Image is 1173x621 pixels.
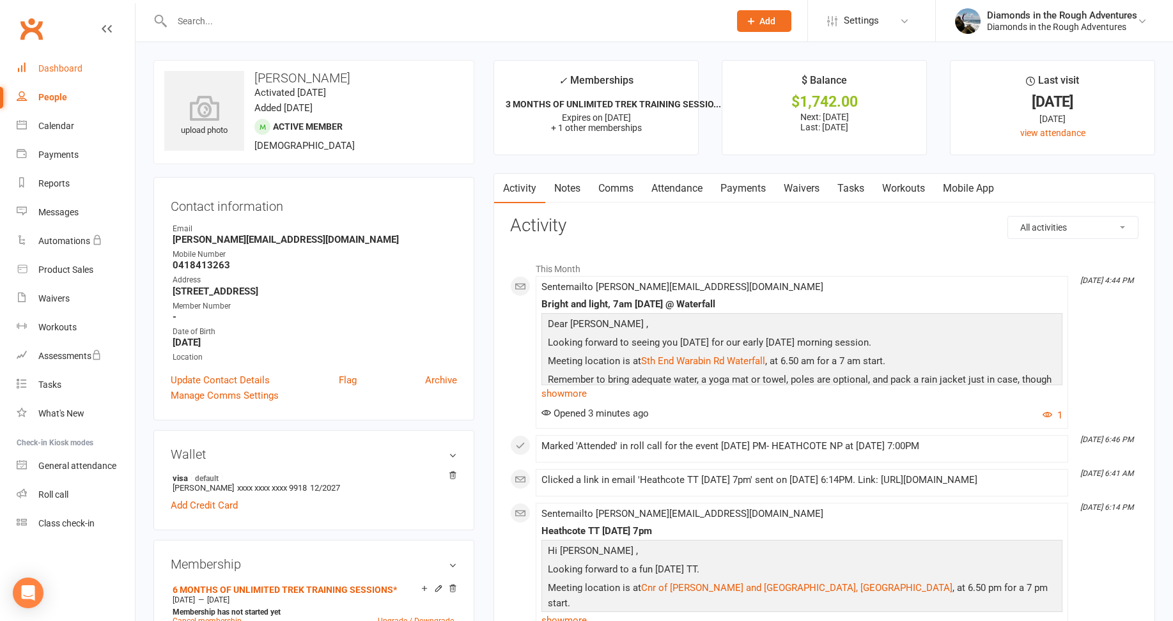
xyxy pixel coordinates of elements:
[168,12,720,30] input: Search...
[38,489,68,500] div: Roll call
[237,483,307,493] span: xxxx xxxx xxxx 9918
[164,71,463,85] h3: [PERSON_NAME]
[1043,408,1062,423] button: 1
[38,92,67,102] div: People
[310,483,340,493] span: 12/2027
[541,281,823,293] span: Sent email to [PERSON_NAME][EMAIL_ADDRESS][DOMAIN_NAME]
[589,174,642,203] a: Comms
[734,95,915,109] div: $1,742.00
[545,174,589,203] a: Notes
[38,408,84,418] div: What's New
[844,6,879,35] span: Settings
[17,452,135,480] a: General attendance kiosk mode
[38,63,82,73] div: Dashboard
[873,174,934,203] a: Workouts
[173,326,457,338] div: Date of Birth
[254,87,326,98] time: Activated [DATE]
[38,264,93,275] div: Product Sales
[171,388,279,403] a: Manage Comms Settings
[17,509,135,538] a: Class kiosk mode
[962,112,1143,126] div: [DATE]
[38,518,95,528] div: Class check-in
[506,99,721,109] strong: 3 MONTHS OF UNLIMITED TREK TRAINING SESSIO...
[38,379,61,390] div: Tasks
[711,174,775,203] a: Payments
[254,140,355,151] span: [DEMOGRAPHIC_DATA]
[17,256,135,284] a: Product Sales
[173,311,457,323] strong: -
[541,441,1062,452] div: Marked 'Attended' in roll call for the event [DATE] PM- HEATHCOTE NP at [DATE] 7:00PM
[494,174,545,203] a: Activity
[962,95,1143,109] div: [DATE]
[38,351,102,361] div: Assessments
[1080,469,1133,478] i: [DATE] 6:41 AM
[13,578,43,608] div: Open Intercom Messenger
[559,72,633,96] div: Memberships
[642,174,711,203] a: Attendance
[545,316,1059,335] p: Dear [PERSON_NAME] ,
[545,372,1059,406] p: Remember to bring adequate water, a yoga mat or towel, poles are optional, and pack a rain jacket...
[759,16,775,26] span: Add
[173,337,457,348] strong: [DATE]
[17,480,135,509] a: Roll call
[1080,435,1133,444] i: [DATE] 6:46 PM
[510,216,1138,236] h3: Activity
[828,174,873,203] a: Tasks
[38,178,70,188] div: Reports
[169,595,457,605] div: —
[171,194,457,213] h3: Contact information
[38,322,77,332] div: Workouts
[551,123,642,133] span: + 1 other memberships
[987,10,1137,21] div: Diamonds in the Rough Adventures
[934,174,1003,203] a: Mobile App
[802,72,847,95] div: $ Balance
[425,372,457,388] a: Archive
[545,562,1059,580] p: Looking forward to a fun [DATE] TT.
[17,342,135,371] a: Assessments
[38,149,79,160] div: Payments
[38,293,70,303] div: Waivers
[17,284,135,313] a: Waivers
[339,372,357,388] a: Flag
[38,236,90,246] div: Automations
[17,141,135,169] a: Payments
[173,259,457,271] strong: 0418413263
[273,121,343,132] span: Active member
[734,112,915,132] p: Next: [DATE] Last: [DATE]
[17,198,135,227] a: Messages
[545,543,1059,562] p: Hi [PERSON_NAME] ,
[1026,72,1079,95] div: Last visit
[541,385,1062,402] a: show more
[562,112,631,123] span: Expires on [DATE]
[541,526,1062,537] div: Heathcote TT [DATE] 7pm
[17,54,135,83] a: Dashboard
[737,10,791,32] button: Add
[1080,276,1133,285] i: [DATE] 4:44 PM
[38,121,74,131] div: Calendar
[541,475,1062,486] div: Clicked a link in email 'Heathcote TT [DATE] 7pm' sent on [DATE] 6:14PM. Link: [URL][DOMAIN_NAME]
[173,585,397,595] a: 6 MONTHS OF UNLIMITED TREK TRAINING SESSIONS*
[541,408,649,419] span: Opened 3 minutes ago
[173,300,457,312] div: Member Number
[641,355,765,367] a: Sth End Warabin Rd Waterfall
[173,608,281,617] strong: Membership has not started yet
[1020,128,1085,138] a: view attendance
[173,286,457,297] strong: [STREET_ADDRESS]
[955,8,981,34] img: thumb_image1543975352.png
[173,595,195,604] span: [DATE]
[173,274,457,286] div: Address
[191,473,222,483] span: default
[17,371,135,399] a: Tasks
[987,21,1137,33] div: Diamonds in the Rough Adventures
[173,234,457,245] strong: [PERSON_NAME][EMAIL_ADDRESS][DOMAIN_NAME]
[559,75,567,87] i: ✓
[641,582,952,594] a: Cnr of [PERSON_NAME] and [GEOGRAPHIC_DATA], [GEOGRAPHIC_DATA]
[510,256,1138,276] li: This Month
[17,313,135,342] a: Workouts
[171,557,457,571] h3: Membership
[545,580,1059,614] p: Meeting location is at , at 6.50 pm for a 7 pm start.
[207,595,229,604] span: [DATE]
[545,353,1059,372] p: Meeting location is at , at 6.50 am for a 7 am start.
[164,95,244,137] div: upload photo
[545,335,1059,353] p: Looking forward to seeing you [DATE] for our early [DATE] morning session.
